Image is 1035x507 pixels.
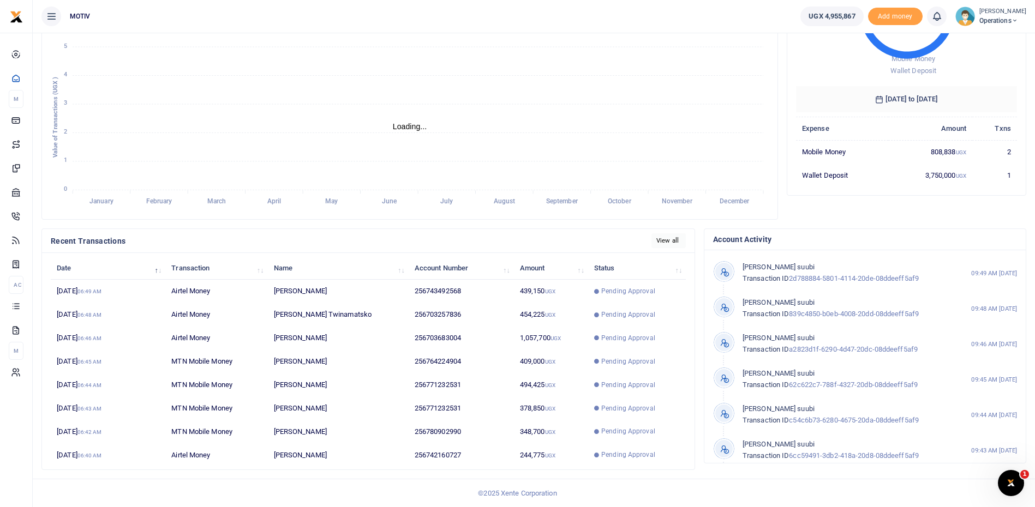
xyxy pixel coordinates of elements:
[64,185,67,192] tspan: 0
[743,439,948,462] p: 6cc59491-3db2-418a-20d8-08ddeeff5af9
[998,470,1024,496] iframe: Intercom live chat
[743,416,789,424] span: Transaction ID
[51,327,165,350] td: [DATE]
[545,406,555,412] small: UGX
[51,373,165,397] td: [DATE]
[146,198,172,206] tspan: February
[267,280,408,303] td: [PERSON_NAME]
[440,198,453,206] tspan: July
[409,256,514,280] th: Account Number: activate to sort column ascending
[743,274,789,282] span: Transaction ID
[267,198,281,206] tspan: April
[890,67,936,75] span: Wallet Deposit
[77,288,102,294] small: 06:49 AM
[743,368,948,391] p: 62c622c7-788f-4327-20db-08ddeeff5af9
[267,256,408,280] th: Name: activate to sort column ascending
[409,303,514,327] td: 256703257836
[979,16,1026,26] span: Operations
[1020,470,1029,479] span: 1
[868,11,923,20] a: Add money
[409,397,514,420] td: 256771232531
[9,342,23,360] li: M
[868,8,923,26] li: Toup your wallet
[382,198,397,206] tspan: June
[601,357,655,366] span: Pending Approval
[971,446,1017,455] small: 09:43 AM [DATE]
[207,198,226,206] tspan: March
[267,373,408,397] td: [PERSON_NAME]
[720,198,750,206] tspan: December
[165,373,267,397] td: MTN Mobile Money
[51,280,165,303] td: [DATE]
[608,198,632,206] tspan: October
[9,90,23,108] li: M
[601,286,655,296] span: Pending Approval
[77,382,102,388] small: 06:44 AM
[393,122,427,131] text: Loading...
[545,452,555,458] small: UGX
[165,350,267,373] td: MTN Mobile Money
[892,55,935,63] span: Mobile Money
[409,327,514,350] td: 256703683004
[64,128,67,135] tspan: 2
[743,297,948,320] p: 839c4850-b0eb-4008-20dd-08ddeeff5af9
[796,140,888,164] td: Mobile Money
[956,149,966,155] small: UGX
[601,450,655,460] span: Pending Approval
[514,373,588,397] td: 494,425
[971,375,1017,384] small: 09:45 AM [DATE]
[409,280,514,303] td: 256743492568
[165,256,267,280] th: Transaction: activate to sort column ascending
[165,443,267,466] td: Airtel Money
[514,280,588,303] td: 439,150
[888,164,972,186] td: 3,750,000
[601,426,655,436] span: Pending Approval
[51,303,165,327] td: [DATE]
[10,10,23,23] img: logo-small
[267,350,408,373] td: [PERSON_NAME]
[514,327,588,350] td: 1,057,700
[809,11,855,22] span: UGX 4,955,867
[743,263,815,271] span: [PERSON_NAME] suubi
[77,359,102,365] small: 06:45 AM
[51,256,165,280] th: Date: activate to sort column descending
[971,411,1017,420] small: 09:44 AM [DATE]
[267,327,408,350] td: [PERSON_NAME]
[796,86,1017,112] h6: [DATE] to [DATE]
[743,381,789,389] span: Transaction ID
[743,369,815,377] span: [PERSON_NAME] suubi
[743,405,815,413] span: [PERSON_NAME] suubi
[979,7,1026,16] small: [PERSON_NAME]
[165,327,267,350] td: Airtel Money
[972,164,1017,186] td: 1
[77,312,102,318] small: 06:48 AM
[743,333,948,355] p: a2823d1f-6290-4d47-20dc-08ddeeff5af9
[888,117,972,140] th: Amount
[545,312,555,318] small: UGX
[65,11,95,21] span: MOTIV
[409,443,514,466] td: 256742160727
[10,12,23,20] a: logo-small logo-large logo-large
[267,420,408,443] td: [PERSON_NAME]
[956,173,966,179] small: UGX
[267,397,408,420] td: [PERSON_NAME]
[743,403,948,426] p: c54c6b73-6280-4675-20da-08ddeeff5af9
[51,235,643,247] h4: Recent Transactions
[64,100,67,107] tspan: 3
[325,198,338,206] tspan: May
[51,443,165,466] td: [DATE]
[165,303,267,327] td: Airtel Money
[796,7,868,26] li: Wallet ballance
[89,198,113,206] tspan: January
[77,429,102,435] small: 06:42 AM
[514,303,588,327] td: 454,225
[796,117,888,140] th: Expense
[743,440,815,448] span: [PERSON_NAME] suubi
[796,164,888,186] td: Wallet Deposit
[165,420,267,443] td: MTN Mobile Money
[64,157,67,164] tspan: 1
[651,233,686,248] a: View all
[546,198,578,206] tspan: September
[9,276,23,294] li: Ac
[743,334,815,342] span: [PERSON_NAME] suubi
